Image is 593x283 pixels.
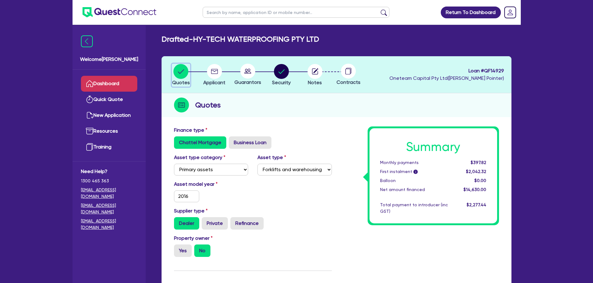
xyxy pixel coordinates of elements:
[203,80,225,85] span: Applicant
[86,143,93,151] img: training
[81,107,137,123] a: New Application
[272,80,291,85] span: Security
[234,79,261,85] span: Guarantors
[466,169,486,174] span: $2,042.32
[174,154,225,161] label: Asset type category
[337,79,360,85] span: Contracts
[307,64,323,87] button: Notes
[502,4,518,21] a: Dropdown toggle
[174,126,207,134] label: Finance type
[413,170,418,174] span: i
[230,217,264,230] label: Refinance
[86,96,93,103] img: quick-quote
[380,139,487,154] h1: Summary
[174,207,208,215] label: Supplier type
[471,160,486,165] span: $397.82
[202,217,228,230] label: Private
[81,35,93,47] img: icon-menu-close
[389,75,504,81] span: Oneteam Capital Pty Ltd ( [PERSON_NAME] Pointer )
[375,168,453,175] div: First instalment
[86,127,93,135] img: resources
[169,180,253,188] label: Asset model year
[174,136,226,149] label: Chattel Mortgage
[375,159,453,166] div: Monthly payments
[194,244,210,257] label: No
[172,64,190,87] button: Quotes
[82,7,156,17] img: quest-connect-logo-blue
[81,168,137,175] span: Need Help?
[81,123,137,139] a: Resources
[229,136,271,149] label: Business Loan
[81,92,137,107] a: Quick Quote
[174,98,189,112] img: step-icon
[375,202,453,215] div: Total payment to introducer (inc GST)
[308,80,322,85] span: Notes
[81,76,137,92] a: Dashboard
[86,112,93,119] img: new-application
[389,67,504,75] span: Loan # QF14929
[80,56,138,63] span: Welcome [PERSON_NAME]
[464,187,486,192] span: $14,630.00
[174,244,192,257] label: Yes
[174,217,199,230] label: Dealer
[81,218,137,231] a: [EMAIL_ADDRESS][DOMAIN_NAME]
[195,99,221,111] h2: Quotes
[257,154,286,161] label: Asset type
[203,64,226,87] button: Applicant
[474,178,486,183] span: $0.00
[203,7,389,18] input: Search by name, application ID or mobile number...
[81,187,137,200] a: [EMAIL_ADDRESS][DOMAIN_NAME]
[174,235,213,242] label: Property owner
[162,35,319,44] h2: Drafted - HY-TECH WATERPROOFING PTY LTD
[81,139,137,155] a: Training
[81,178,137,184] span: 1300 465 363
[172,80,190,85] span: Quotes
[272,64,291,87] button: Security
[467,202,486,207] span: $2,277.44
[375,186,453,193] div: Net amount financed
[441,7,501,18] a: Return To Dashboard
[375,177,453,184] div: Balloon
[81,202,137,215] a: [EMAIL_ADDRESS][DOMAIN_NAME]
